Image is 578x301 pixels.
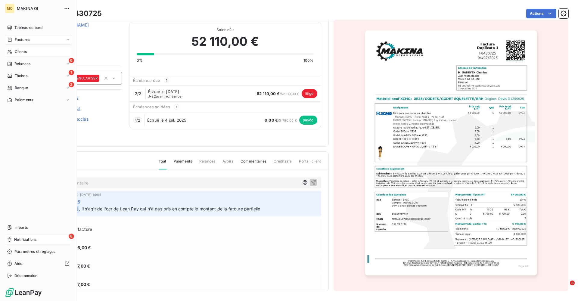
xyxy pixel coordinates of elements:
[133,78,160,83] span: Échéance due
[365,30,537,275] img: invoice_thumbnail
[148,95,181,98] span: avant échéance
[15,37,30,42] span: Factures
[5,4,14,13] div: MO
[174,159,192,169] span: Paiements
[15,97,33,103] span: Paiements
[274,159,292,169] span: Creditsafe
[241,159,266,169] span: Commentaires
[199,159,215,169] span: Relances
[570,281,575,285] span: 3
[14,273,38,278] span: Déconnexion
[14,225,28,230] span: Imports
[265,118,278,123] span: 0,00 €
[257,92,299,96] span: / 52 110,00 €
[80,193,101,197] span: [DATE] 14:05
[69,234,74,239] span: 8
[69,263,90,269] span: 1 447,00 €
[14,261,23,266] span: Aide
[5,259,72,268] a: Aide
[265,118,297,123] span: / 5 790,00 €
[65,8,102,19] h3: F8430725
[14,249,55,254] span: Paramètres et réglages
[69,281,90,287] span: 1 447,00 €
[14,61,30,67] span: Relances
[174,104,179,110] span: 1
[159,159,166,169] span: Tout
[135,91,141,96] span: 2 / 2
[222,159,233,169] span: Avoirs
[5,288,42,297] img: Logo LeanPay
[135,118,140,123] span: 1 / 2
[147,118,186,123] span: Échue le 4 juil. 2025
[257,91,280,96] span: 52 110,00 €
[69,82,74,87] span: 2
[526,9,556,18] button: Actions
[17,6,60,11] span: MAKINA OI
[558,281,572,295] iframe: Intercom live chat
[79,206,260,211] span: , il s'agit de l'ocr de Lean Pay qui n'à pas pris en compte le montant de la fatcure partielle
[69,244,91,251] span: 1 446,00 €
[14,25,42,30] span: Tableau de bord
[191,33,259,51] span: 52 110,00 €
[137,58,143,63] span: 0%
[137,27,314,33] span: Solde dû :
[148,89,179,94] span: Échue le [DATE]
[15,49,27,54] span: Clients
[148,94,156,98] span: J-22
[69,70,74,75] span: 1
[299,116,317,125] span: payée
[299,159,321,169] span: Portail client
[14,237,36,242] span: Notifications
[302,89,317,98] span: litige
[164,78,169,83] span: 1
[303,58,314,63] span: 100%
[133,104,170,109] span: Échéances soldées
[69,58,74,63] span: 6
[15,73,27,79] span: Tâches
[15,85,28,91] span: Banque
